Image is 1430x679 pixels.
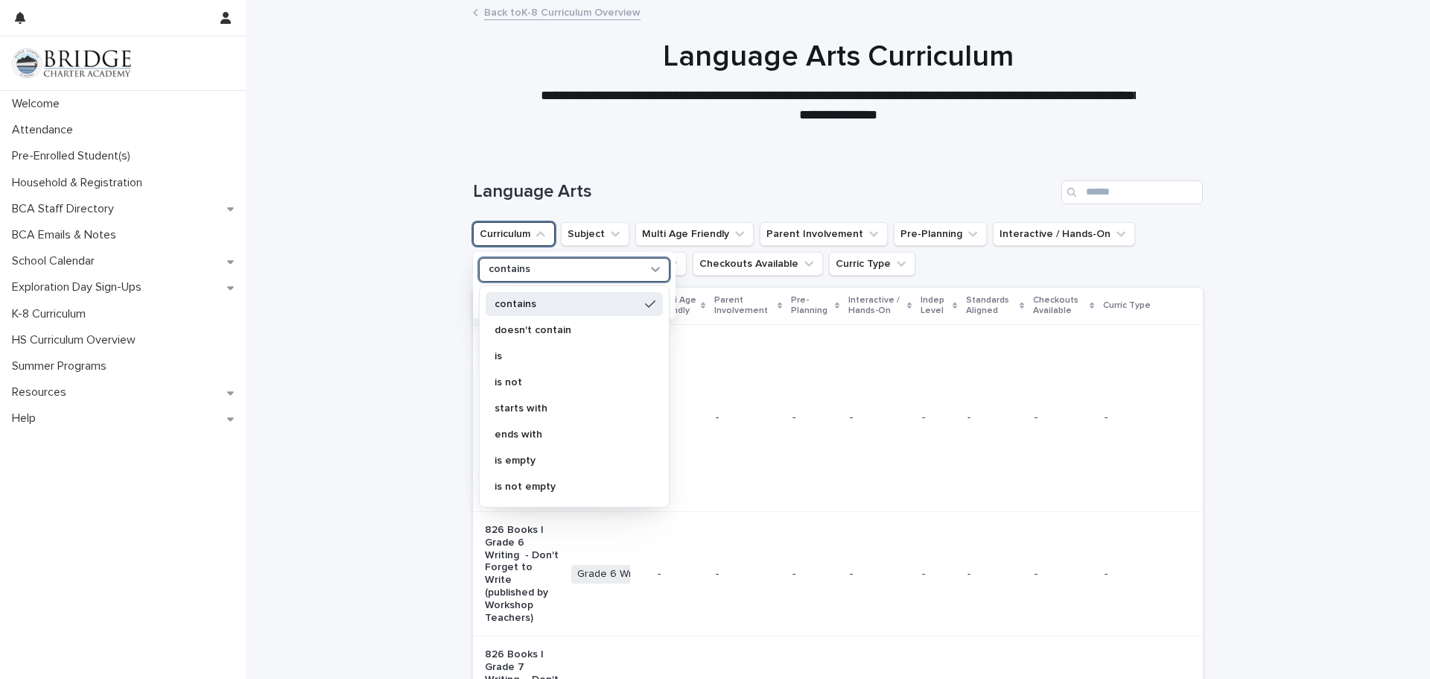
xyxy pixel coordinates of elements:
[1035,411,1093,424] p: -
[792,568,838,581] p: -
[1105,411,1179,424] p: -
[714,292,774,320] p: Parent Involvement
[6,359,118,373] p: Summer Programs
[6,307,98,321] p: K-8 Curriculum
[495,377,639,388] p: is not
[495,403,639,414] p: starts with
[716,568,781,581] p: -
[850,568,910,581] p: -
[489,263,530,276] p: contains
[495,351,639,361] p: is
[658,568,704,581] p: -
[635,222,754,246] button: Multi Age Friendly
[6,202,126,216] p: BCA Staff Directory
[1103,297,1151,314] p: Curric Type
[658,411,704,424] p: -
[473,511,1203,636] tr: 826 Books | Grade 6 Writing - Don't Forget to Write (published by Workshop Teachers)Grade 6 Writi...
[473,324,1203,511] tr: 826 Books | Grade 3 Writing - Don't Forget to Write for the Elementary Grades: 50 Enthralling and...
[12,48,131,78] img: V1C1m3IdTEidaUdm9Hs0
[922,568,956,581] p: -
[894,222,987,246] button: Pre-Planning
[6,333,147,347] p: HS Curriculum Overview
[495,455,639,466] p: is empty
[6,176,154,190] p: Household & Registration
[966,292,1015,320] p: Standards Aligned
[850,411,910,424] p: -
[6,228,128,242] p: BCA Emails & Notes
[760,222,888,246] button: Parent Involvement
[848,292,903,320] p: Interactive / Hands-On
[967,411,1022,424] p: -
[484,3,641,20] a: Back toK-8 Curriculum Overview
[6,280,153,294] p: Exploration Day Sign-Ups
[1061,180,1203,204] input: Search
[571,565,658,584] span: Grade 6 Writing
[473,39,1203,75] h1: Language Arts Curriculum
[495,325,639,335] p: doesn't contain
[6,254,107,268] p: School Calendar
[716,411,781,424] p: -
[485,524,559,624] p: 826 Books | Grade 6 Writing - Don't Forget to Write (published by Workshop Teachers)
[967,568,1022,581] p: -
[473,181,1055,203] h1: Language Arts
[495,299,639,309] p: contains
[993,222,1135,246] button: Interactive / Hands-On
[656,292,697,320] p: Multi Age Friendly
[6,123,85,137] p: Attendance
[495,481,639,492] p: is not empty
[6,385,78,399] p: Resources
[792,411,838,424] p: -
[6,97,71,111] p: Welcome
[693,252,823,276] button: Checkouts Available
[829,252,915,276] button: Curric Type
[1105,568,1179,581] p: -
[1035,568,1093,581] p: -
[6,149,142,163] p: Pre-Enrolled Student(s)
[6,411,48,426] p: Help
[921,292,949,320] p: Indep Level
[922,411,956,424] p: -
[473,222,555,246] button: Curriculum
[791,292,830,320] p: Pre-Planning
[1033,292,1086,320] p: Checkouts Available
[495,429,639,440] p: ends with
[561,222,629,246] button: Subject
